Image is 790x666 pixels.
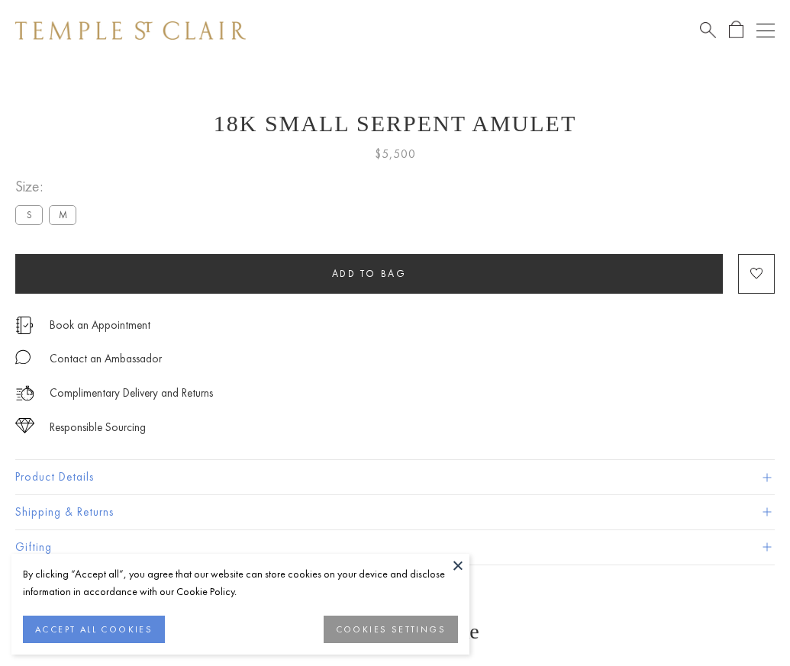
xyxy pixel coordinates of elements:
[49,205,76,224] label: M
[15,21,246,40] img: Temple St. Clair
[50,418,146,437] div: Responsible Sourcing
[324,616,458,643] button: COOKIES SETTINGS
[332,267,407,280] span: Add to bag
[15,254,723,294] button: Add to bag
[15,495,775,529] button: Shipping & Returns
[23,565,458,600] div: By clicking “Accept all”, you agree that our website can store cookies on your device and disclos...
[50,349,162,368] div: Contact an Ambassador
[15,174,82,199] span: Size:
[15,349,31,365] img: MessageIcon-01_2.svg
[375,144,416,164] span: $5,500
[15,205,43,224] label: S
[15,384,34,403] img: icon_delivery.svg
[700,21,716,40] a: Search
[15,317,34,334] img: icon_appointment.svg
[15,460,775,494] button: Product Details
[50,317,150,333] a: Book an Appointment
[729,21,743,40] a: Open Shopping Bag
[23,616,165,643] button: ACCEPT ALL COOKIES
[15,111,775,137] h1: 18K Small Serpent Amulet
[15,530,775,565] button: Gifting
[756,21,775,40] button: Open navigation
[15,418,34,433] img: icon_sourcing.svg
[50,384,213,403] p: Complimentary Delivery and Returns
